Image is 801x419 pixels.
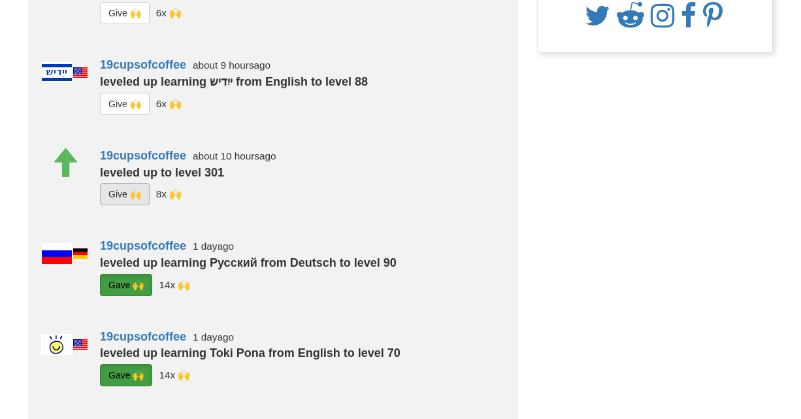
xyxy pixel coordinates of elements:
[156,7,182,18] small: houzuki<br />atila_fakacz<br />CharmingTigress<br />a_seal<br />Earluccio<br />Morela
[100,166,224,179] strong: leveled up to level 301
[193,150,276,161] small: about 10 hours ago
[100,364,152,386] button: Gave 🙌
[193,241,234,252] small: 1 day ago
[193,331,234,343] small: 1 day ago
[159,278,190,290] small: houzuki<br />gringoton<br />segfault<br />Qvadratus<br />sjfree<br />superwinston<br />atila_faka...
[100,58,186,71] a: 19cupsofcoffee
[100,256,397,269] strong: leveled up learning Русский from Deutsch to level 90
[100,330,186,343] a: 19cupsofcoffee
[100,75,368,88] strong: leveled up learning ייִדיש from English to level 88
[100,239,186,252] a: 19cupsofcoffee
[156,188,182,199] small: houzuki<br />atila_fakacz<br />CharmingTigress<br />a_seal<br />Earluccio<br />Morela<br />JioMc<...
[100,346,400,360] strong: leveled up learning Toki Pona from English to level 70
[156,98,182,109] small: houzuki<br />atila_fakacz<br />CharmingTigress<br />a_seal<br />Earluccio<br />Morela
[100,149,186,162] a: 19cupsofcoffee
[100,183,150,205] button: Give 🙌
[193,59,270,71] small: about 9 hours ago
[100,2,150,24] button: Give 🙌
[100,274,152,296] button: Gave 🙌
[159,369,190,380] small: houzuki<br />gringoton<br />segfault<br />Qvadratus<br />sjfree<br />superwinston<br />atila_faka...
[100,93,150,115] button: Give 🙌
